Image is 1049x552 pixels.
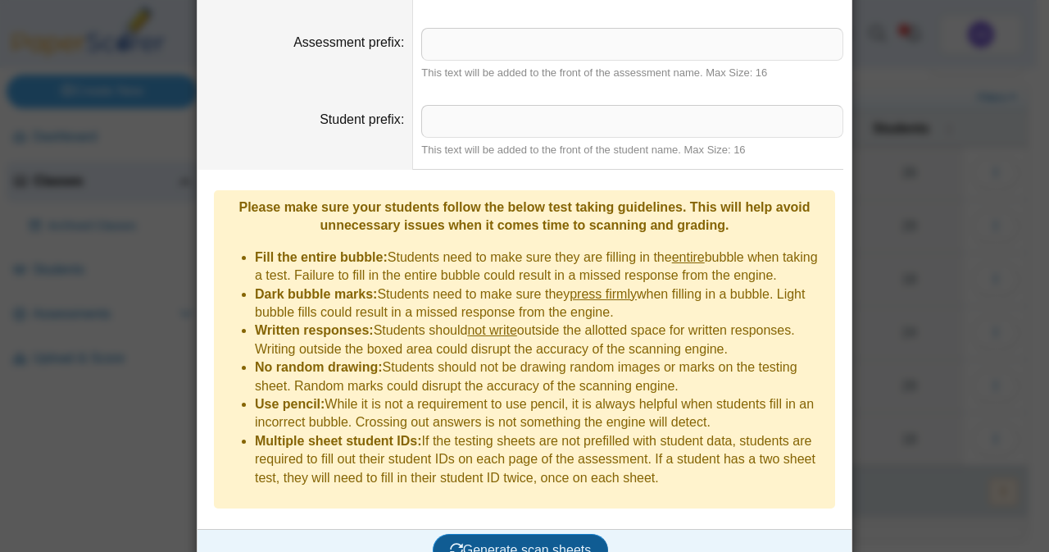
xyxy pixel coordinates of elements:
b: Fill the entire bubble: [255,250,388,264]
li: If the testing sheets are not prefilled with student data, students are required to fill out thei... [255,432,827,487]
li: Students should outside the allotted space for written responses. Writing outside the boxed area ... [255,322,827,358]
u: not write [467,323,516,337]
b: No random drawing: [255,360,383,374]
div: This text will be added to the front of the assessment name. Max Size: 16 [421,66,843,80]
li: Students need to make sure they when filling in a bubble. Light bubble fills could result in a mi... [255,285,827,322]
u: press firmly [570,287,637,301]
b: Use pencil: [255,397,325,411]
b: Please make sure your students follow the below test taking guidelines. This will help avoid unne... [238,200,810,232]
li: Students should not be drawing random images or marks on the testing sheet. Random marks could di... [255,358,827,395]
div: This text will be added to the front of the student name. Max Size: 16 [421,143,843,157]
label: Student prefix [320,112,404,126]
label: Assessment prefix [293,35,404,49]
b: Multiple sheet student IDs: [255,434,422,448]
b: Dark bubble marks: [255,287,377,301]
b: Written responses: [255,323,374,337]
li: Students need to make sure they are filling in the bubble when taking a test. Failure to fill in ... [255,249,827,285]
u: entire [672,250,705,264]
li: While it is not a requirement to use pencil, it is always helpful when students fill in an incorr... [255,395,827,432]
